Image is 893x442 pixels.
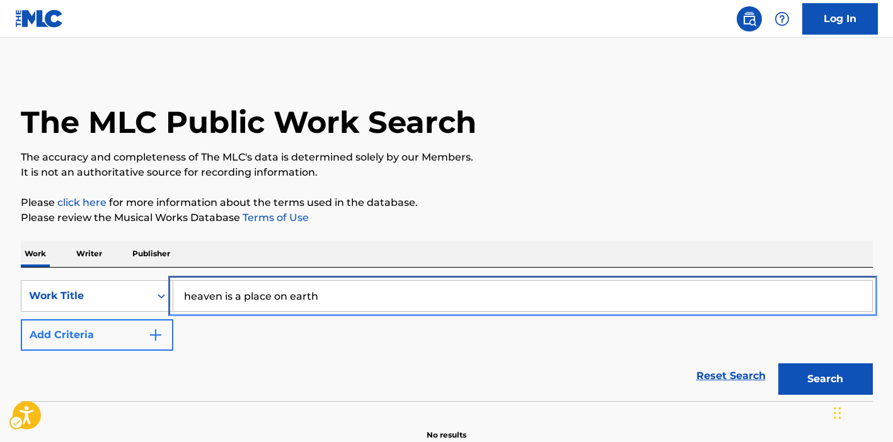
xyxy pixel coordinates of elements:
[742,11,757,26] img: search
[173,281,872,311] input: Search...
[129,241,174,267] p: Publisher
[830,382,893,442] iframe: Hubspot Iframe
[15,9,64,28] img: MLC Logo
[21,103,476,141] h1: The MLC Public Work Search
[148,327,163,343] img: 9d2ae6d4665cec9f34b9.svg
[775,11,790,26] img: help
[21,210,873,225] p: Please review the Musical Works Database
[240,212,309,224] a: Terms of Use
[150,281,173,311] div: On
[834,394,841,432] div: Drag
[21,195,873,210] p: Please for more information about the terms used in the database.
[21,241,50,267] p: Work
[21,165,873,180] p: It is not an authoritative source for recording information.
[72,241,106,267] p: Writer
[21,150,873,165] p: The accuracy and completeness of The MLC's data is determined solely by our Members.
[690,362,772,390] a: Reset Search
[21,319,173,351] button: Add Criteria
[21,280,873,401] form: Search Form
[778,363,873,395] button: Search
[802,3,878,35] a: Log In
[57,196,107,208] a: Music industry terminology | mechanical licensing collective
[29,288,142,303] div: Work Title
[830,382,893,442] div: Chat Widget
[427,414,466,441] p: No results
